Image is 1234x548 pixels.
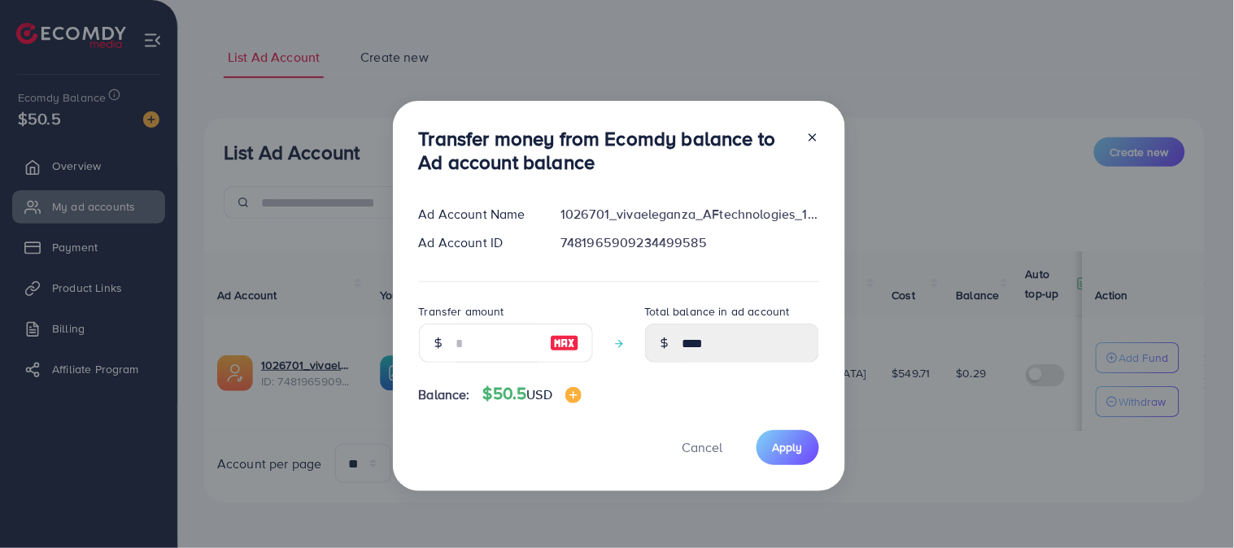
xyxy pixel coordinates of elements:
[645,303,790,320] label: Total balance in ad account
[773,439,803,455] span: Apply
[682,438,723,456] span: Cancel
[527,385,552,403] span: USD
[547,205,831,224] div: 1026701_vivaeleganza_AFtechnologies_1742030948633
[565,387,582,403] img: image
[662,430,743,465] button: Cancel
[757,430,819,465] button: Apply
[550,333,579,353] img: image
[419,385,470,404] span: Balance:
[406,205,548,224] div: Ad Account Name
[406,233,548,252] div: Ad Account ID
[1165,475,1222,536] iframe: Chat
[547,233,831,252] div: 7481965909234499585
[419,303,504,320] label: Transfer amount
[419,127,793,174] h3: Transfer money from Ecomdy balance to Ad account balance
[483,384,582,404] h4: $50.5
